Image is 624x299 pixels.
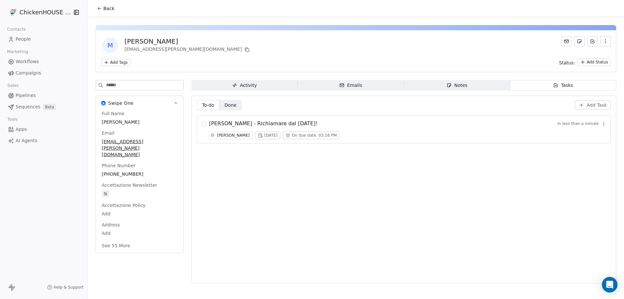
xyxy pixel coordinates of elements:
[339,82,362,89] div: Emails
[102,119,177,125] span: [PERSON_NAME]
[102,230,177,237] span: Add
[54,285,84,290] span: Help & Support
[47,285,84,290] a: Help & Support
[5,115,20,124] span: Tools
[225,102,237,109] span: Done
[217,133,250,138] div: [PERSON_NAME]
[100,130,116,136] span: Email
[9,8,17,16] img: 4.jpg
[19,8,71,17] span: ChickenHOUSE snc
[5,124,82,135] a: Apps
[211,133,214,138] div: D
[124,37,251,46] div: [PERSON_NAME]
[5,90,82,101] a: Pipelines
[104,191,107,197] div: Si
[101,101,106,105] img: Swipe One
[16,92,36,99] span: Pipelines
[16,36,31,43] span: People
[5,56,82,67] a: Workflows
[102,138,177,158] span: [EMAIL_ADDRESS][PERSON_NAME][DOMAIN_NAME]
[16,126,27,133] span: Apps
[100,182,158,188] span: Accettazione Newsletter
[447,82,467,89] div: Notes
[264,133,278,138] span: [DATE]
[283,131,340,139] button: On due date, 03:16 PM
[232,82,257,89] div: Activity
[209,120,318,128] span: [PERSON_NAME] - Richiamare dal [DATE]!
[4,24,29,34] span: Contacts
[557,121,599,126] span: in less than a minute
[5,135,82,146] a: AI Agents
[16,103,40,110] span: Sequences
[292,133,337,138] span: On due date, 03:16 PM
[101,59,130,66] button: Add Tags
[16,58,39,65] span: Workflows
[5,102,82,112] a: SequencesBeta
[16,137,37,144] span: AI Agents
[96,110,183,253] div: Swipe OneSwipe One
[559,60,575,66] span: Status:
[100,222,121,228] span: Address
[102,37,118,53] span: M
[100,162,137,169] span: Phone Number
[4,47,31,57] span: Marketing
[108,100,134,106] span: Swipe One
[100,110,126,117] span: Full Name
[98,240,134,251] button: See 55 More
[96,96,183,110] button: Swipe OneSwipe One
[587,102,607,108] span: Add Task
[602,277,617,292] div: Open Intercom Messenger
[124,46,251,54] div: [EMAIL_ADDRESS][PERSON_NAME][DOMAIN_NAME]
[5,81,21,90] span: Sales
[578,58,611,66] button: Add Status
[102,171,177,177] span: [PHONE_NUMBER]
[575,101,611,110] button: Add Task
[100,202,147,209] span: Accettazione Policy
[102,211,177,217] span: Add
[8,7,69,18] button: ChickenHOUSE snc
[5,68,82,78] a: Campaigns
[255,131,280,139] button: [DATE]
[103,5,114,12] span: Back
[5,34,82,45] a: People
[16,70,41,76] span: Campaigns
[43,104,56,110] span: Beta
[93,3,118,14] button: Back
